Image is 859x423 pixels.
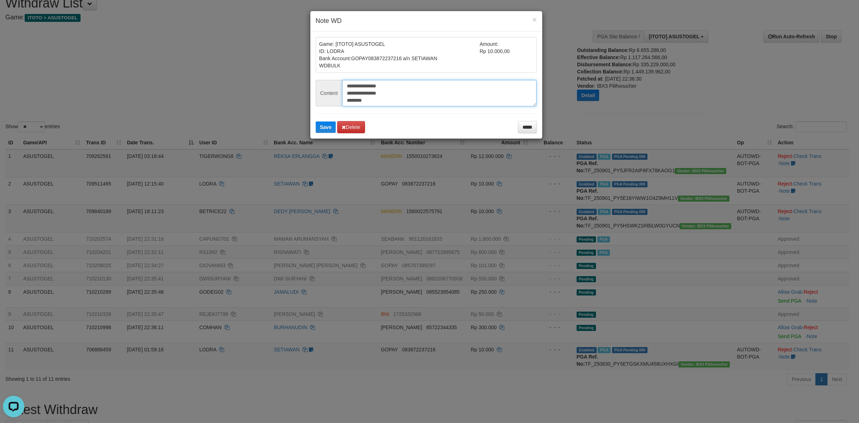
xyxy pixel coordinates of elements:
td: Game: [ITOTO] ASUSTOGEL ID: LODRA Bank Account: 083872237216 a/n SETIAWAN WDBULK [319,40,480,69]
button: Open LiveChat chat widget [3,3,24,24]
span: GOPAY [351,56,368,61]
span: Delete [342,124,360,130]
span: Content [316,80,342,106]
button: × [532,16,537,23]
h4: Note WD [316,16,537,26]
td: Amount: Rp 10.000,00 [480,40,533,69]
button: Save [316,121,336,133]
span: Save [320,124,332,130]
button: Delete [337,121,365,133]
